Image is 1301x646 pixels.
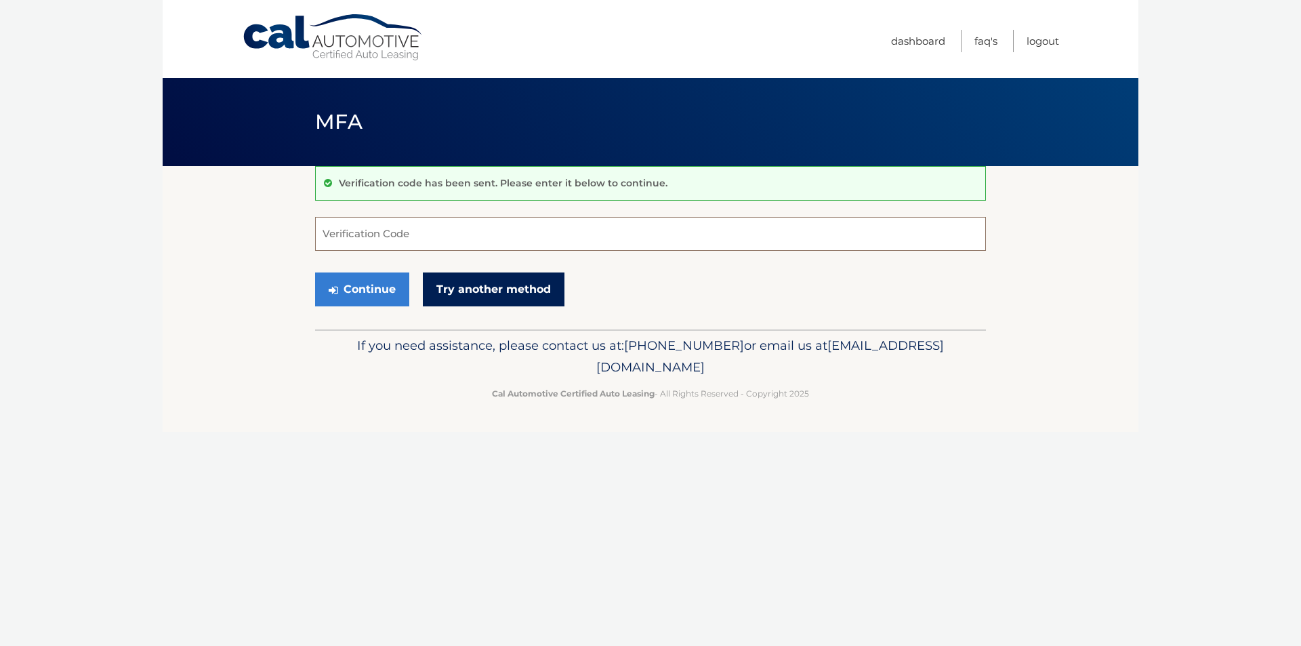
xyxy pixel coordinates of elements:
[315,217,986,251] input: Verification Code
[974,30,997,52] a: FAQ's
[624,338,744,353] span: [PHONE_NUMBER]
[596,338,944,375] span: [EMAIL_ADDRESS][DOMAIN_NAME]
[315,272,409,306] button: Continue
[242,14,425,62] a: Cal Automotive
[492,388,655,399] strong: Cal Automotive Certified Auto Leasing
[1027,30,1059,52] a: Logout
[315,109,363,134] span: MFA
[339,177,667,189] p: Verification code has been sent. Please enter it below to continue.
[423,272,564,306] a: Try another method
[891,30,945,52] a: Dashboard
[324,386,977,401] p: - All Rights Reserved - Copyright 2025
[324,335,977,378] p: If you need assistance, please contact us at: or email us at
